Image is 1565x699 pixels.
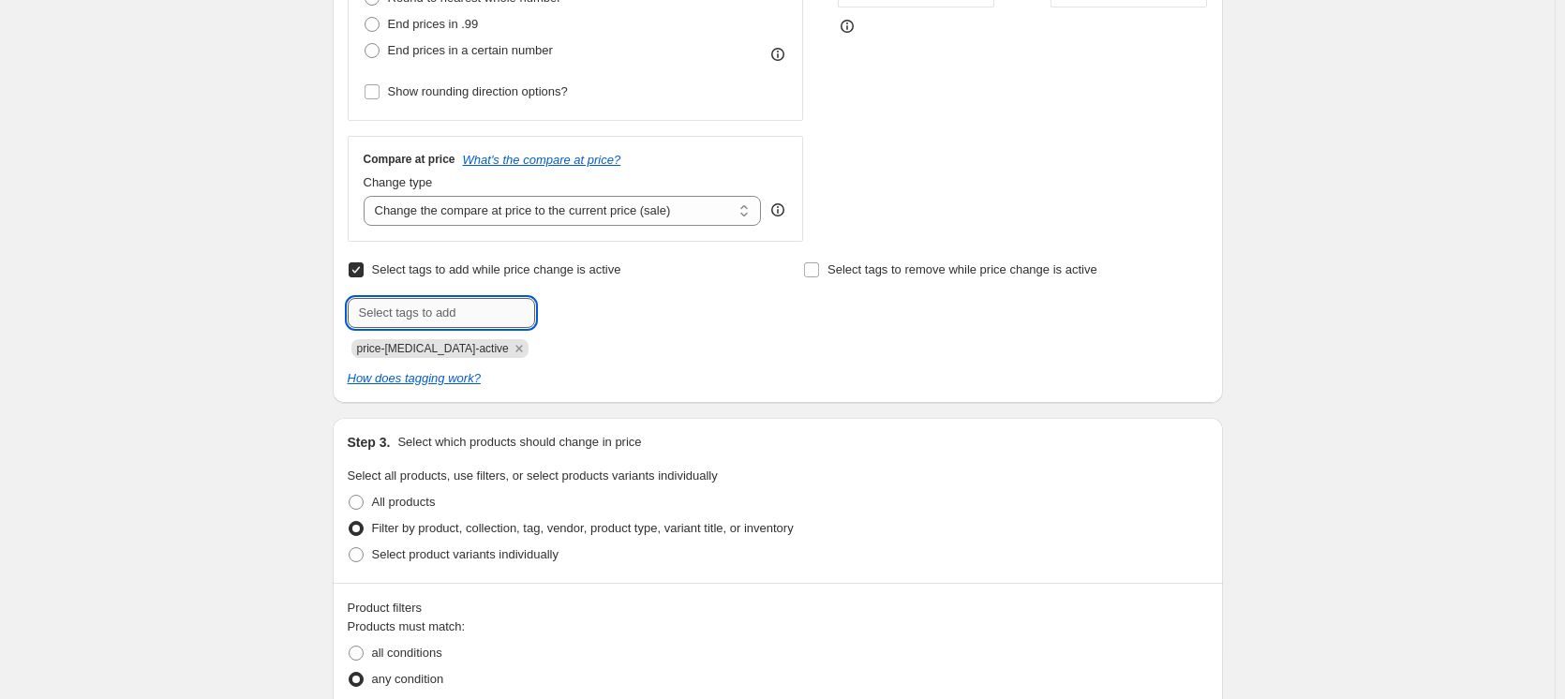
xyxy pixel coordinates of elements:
[357,342,509,355] span: price-change-job-active
[388,17,479,31] span: End prices in .99
[372,547,559,561] span: Select product variants individually
[348,298,535,328] input: Select tags to add
[364,152,455,167] h3: Compare at price
[348,433,391,452] h2: Step 3.
[372,646,442,660] span: all conditions
[397,433,641,452] p: Select which products should change in price
[364,175,433,189] span: Change type
[348,468,718,483] span: Select all products, use filters, or select products variants individually
[463,153,621,167] button: What's the compare at price?
[372,495,436,509] span: All products
[348,371,481,385] a: How does tagging work?
[388,43,553,57] span: End prices in a certain number
[388,84,568,98] span: Show rounding direction options?
[511,340,528,357] button: Remove price-change-job-active
[372,262,621,276] span: Select tags to add while price change is active
[372,521,794,535] span: Filter by product, collection, tag, vendor, product type, variant title, or inventory
[768,201,787,219] div: help
[372,672,444,686] span: any condition
[827,262,1097,276] span: Select tags to remove while price change is active
[348,599,1208,617] div: Product filters
[348,619,466,633] span: Products must match:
